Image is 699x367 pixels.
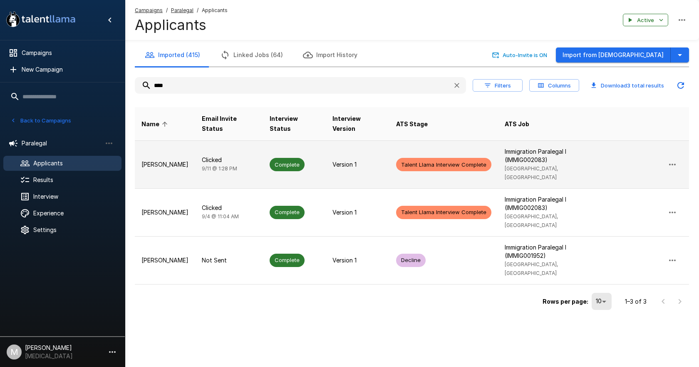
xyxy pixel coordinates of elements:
button: Import History [293,43,367,67]
button: Updated Today - 9:38 AM [672,77,689,94]
button: Active [623,14,668,27]
span: [GEOGRAPHIC_DATA], [GEOGRAPHIC_DATA] [505,213,558,228]
span: / [166,6,168,15]
p: Rows per page: [543,297,588,306]
u: Paralegal [171,7,193,13]
span: Talent Llama Interview Complete [396,208,491,216]
button: Filters [473,79,523,92]
span: Talent Llama Interview Complete [396,161,491,169]
span: ATS Stage [396,119,428,129]
button: Columns [529,79,579,92]
p: Immigration Paralegal I (IMMIG002083) [505,195,607,212]
span: Complete [270,208,305,216]
span: / [197,6,198,15]
p: [PERSON_NAME] [141,160,188,169]
h4: Applicants [135,16,228,34]
span: [GEOGRAPHIC_DATA], [GEOGRAPHIC_DATA] [505,261,558,276]
button: Linked Jobs (64) [210,43,293,67]
div: 10 [592,293,612,310]
p: Version 1 [332,256,383,265]
span: [GEOGRAPHIC_DATA], [GEOGRAPHIC_DATA] [505,165,558,180]
p: [PERSON_NAME] [141,256,188,265]
span: 9/4 @ 11:04 AM [202,213,239,220]
p: Clicked [202,204,256,212]
p: Not Sent [202,256,256,265]
button: Imported (415) [135,43,210,67]
span: ATS Job [505,119,529,129]
span: Applicants [202,6,228,15]
span: Complete [270,161,305,169]
p: Version 1 [332,160,383,169]
p: 1–3 of 3 [625,297,647,306]
span: Interview Version [332,114,383,134]
p: Version 1 [332,208,383,217]
p: Clicked [202,156,256,164]
span: 9/11 @ 1:28 PM [202,165,237,172]
span: Decline [396,256,426,264]
button: Import from [DEMOGRAPHIC_DATA] [556,47,671,63]
span: Name [141,119,170,129]
span: Complete [270,256,305,264]
button: Download3 total results [586,79,669,92]
p: Immigration Paralegal I (IMMIG001952) [505,243,607,260]
button: Auto-Invite is ON [491,49,549,62]
span: Email Invite Status [202,114,256,134]
p: Immigration Paralegal I (IMMIG002083) [505,147,607,164]
p: [PERSON_NAME] [141,208,188,217]
u: Campaigns [135,7,163,13]
span: Interview Status [270,114,319,134]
